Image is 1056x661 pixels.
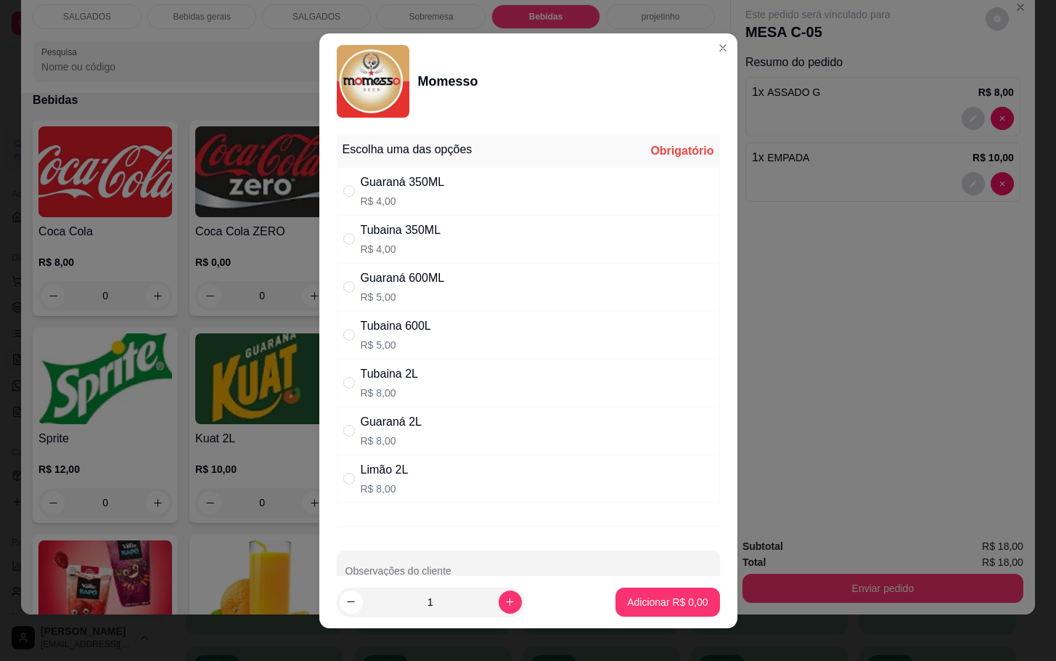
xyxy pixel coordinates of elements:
p: R$ 5,00 [361,290,445,304]
p: R$ 8,00 [361,482,409,496]
div: Tubaina 350ML [361,222,441,239]
input: Observações do cliente [345,569,711,584]
div: Guaraná 350ML [361,174,445,191]
div: Escolha uma das opções [343,141,472,158]
div: Tubaina 600L [361,317,431,335]
p: Adicionar R$ 0,00 [627,595,708,609]
div: Guaraná 600ML [361,269,445,287]
div: Momesso [418,71,478,92]
div: Obrigatório [650,142,713,160]
button: decrease-product-quantity [340,591,363,614]
div: Tubaina 2L [361,365,418,383]
p: R$ 4,00 [361,242,441,256]
div: Limão 2L [361,461,409,479]
p: R$ 8,00 [361,386,418,400]
p: R$ 4,00 [361,194,445,208]
img: product-image [337,45,409,118]
button: Adicionar R$ 0,00 [615,588,719,617]
p: R$ 8,00 [361,434,422,448]
button: Close [711,36,734,60]
div: Guaraná 2L [361,413,422,431]
p: R$ 5,00 [361,338,431,352]
button: increase-product-quantity [499,591,522,614]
